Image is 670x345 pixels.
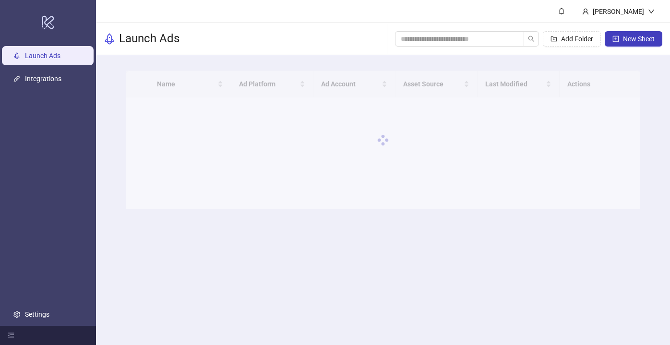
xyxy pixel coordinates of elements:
[648,8,655,15] span: down
[25,75,61,83] a: Integrations
[558,8,565,14] span: bell
[605,31,662,47] button: New Sheet
[561,35,593,43] span: Add Folder
[543,31,601,47] button: Add Folder
[25,52,60,59] a: Launch Ads
[528,36,535,42] span: search
[589,6,648,17] div: [PERSON_NAME]
[550,36,557,42] span: folder-add
[8,332,14,339] span: menu-fold
[119,31,179,47] h3: Launch Ads
[612,36,619,42] span: plus-square
[25,310,49,318] a: Settings
[582,8,589,15] span: user
[623,35,655,43] span: New Sheet
[104,33,115,45] span: rocket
